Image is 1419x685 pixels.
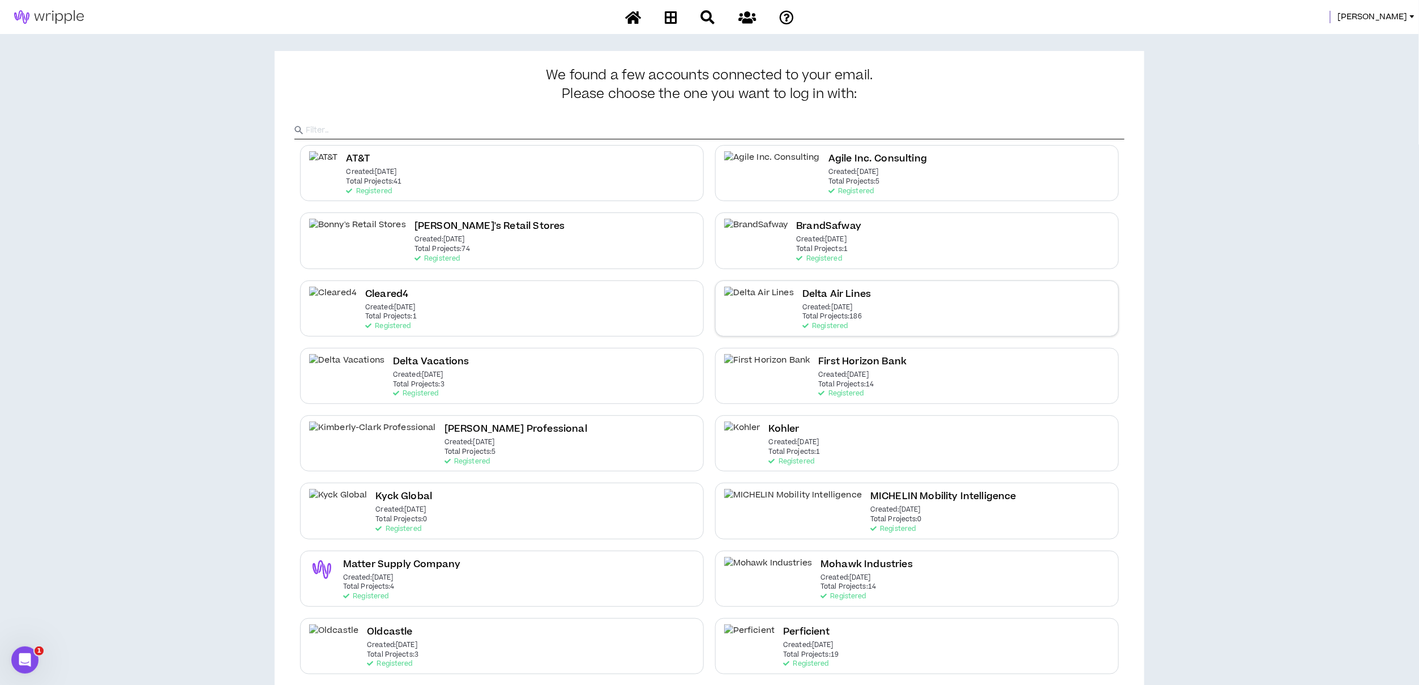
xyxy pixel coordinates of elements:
[309,219,406,244] img: Bonny's Retail Stores
[343,574,394,582] p: Created: [DATE]
[11,646,39,674] iframe: Intercom live chat
[414,236,465,244] p: Created: [DATE]
[802,304,853,312] p: Created: [DATE]
[367,660,412,668] p: Registered
[802,313,862,321] p: Total Projects: 186
[347,168,397,176] p: Created: [DATE]
[414,255,460,263] p: Registered
[870,506,921,514] p: Created: [DATE]
[724,557,812,582] img: Mohawk Industries
[365,322,411,330] p: Registered
[367,641,417,649] p: Created: [DATE]
[828,168,879,176] p: Created: [DATE]
[376,506,426,514] p: Created: [DATE]
[783,641,834,649] p: Created: [DATE]
[802,287,871,302] h2: Delta Air Lines
[365,313,417,321] p: Total Projects: 1
[393,371,443,379] p: Created: [DATE]
[347,178,402,186] p: Total Projects: 41
[819,390,864,398] p: Registered
[365,304,416,312] p: Created: [DATE]
[870,489,1016,504] h2: MICHELIN Mobility Intelligence
[35,646,44,656] span: 1
[828,178,880,186] p: Total Projects: 5
[819,354,907,369] h2: First Horizon Bank
[306,122,1125,139] input: Filter..
[769,422,800,437] h2: Kohler
[444,458,490,466] p: Registered
[562,87,857,103] span: Please choose the one you want to log in with:
[393,354,469,369] h2: Delta Vacations
[393,390,438,398] p: Registered
[797,255,842,263] p: Registered
[444,422,587,437] h2: [PERSON_NAME] Professional
[783,624,830,640] h2: Perficient
[724,287,794,312] img: Delta Air Lines
[309,557,335,582] img: Matter Supply Company
[414,219,565,234] h2: [PERSON_NAME]'s Retail Stores
[820,593,866,601] p: Registered
[309,354,384,380] img: Delta Vacations
[724,422,760,447] img: Kohler
[769,439,819,446] p: Created: [DATE]
[783,660,828,668] p: Registered
[819,381,874,389] p: Total Projects: 14
[347,151,371,167] h2: AT&T
[724,151,820,177] img: Agile Inc. Consulting
[724,624,775,650] img: Perficient
[309,287,357,312] img: Cleared4
[797,236,847,244] p: Created: [DATE]
[365,287,408,302] h2: Cleared4
[444,448,496,456] p: Total Projects: 5
[1337,11,1408,23] span: [PERSON_NAME]
[724,354,810,380] img: First Horizon Bank
[820,557,913,572] h2: Mohawk Industries
[769,458,814,466] p: Registered
[769,448,820,456] p: Total Projects: 1
[797,219,862,234] h2: BrandSafway
[870,516,922,524] p: Total Projects: 0
[343,583,395,591] p: Total Projects: 4
[828,151,927,167] h2: Agile Inc. Consulting
[820,583,876,591] p: Total Projects: 14
[802,322,848,330] p: Registered
[724,219,788,244] img: BrandSafway
[393,381,444,389] p: Total Projects: 3
[724,489,862,514] img: MICHELIN Mobility Intelligence
[414,245,470,253] p: Total Projects: 74
[783,651,839,659] p: Total Projects: 19
[367,624,412,640] h2: Oldcastle
[309,422,436,447] img: Kimberly-Clark Professional
[343,557,460,572] h2: Matter Supply Company
[870,525,916,533] p: Registered
[294,68,1125,102] h3: We found a few accounts connected to your email.
[828,188,874,195] p: Registered
[347,188,392,195] p: Registered
[797,245,848,253] p: Total Projects: 1
[376,489,433,504] h2: Kyck Global
[309,624,358,650] img: Oldcastle
[367,651,418,659] p: Total Projects: 3
[376,525,421,533] p: Registered
[309,151,338,177] img: AT&T
[820,574,871,582] p: Created: [DATE]
[444,439,495,446] p: Created: [DATE]
[376,516,428,524] p: Total Projects: 0
[819,371,869,379] p: Created: [DATE]
[309,489,367,514] img: Kyck Global
[343,593,388,601] p: Registered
